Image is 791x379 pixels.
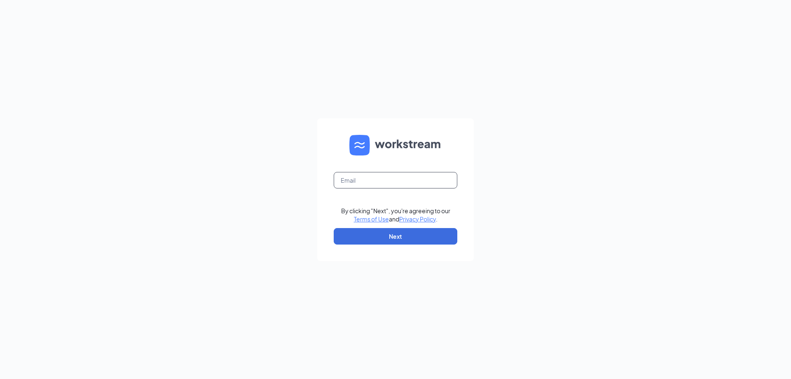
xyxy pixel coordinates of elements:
input: Email [334,172,457,188]
img: WS logo and Workstream text [349,135,442,155]
div: By clicking "Next", you're agreeing to our and . [341,207,450,223]
a: Terms of Use [354,215,389,223]
button: Next [334,228,457,245]
a: Privacy Policy [399,215,436,223]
